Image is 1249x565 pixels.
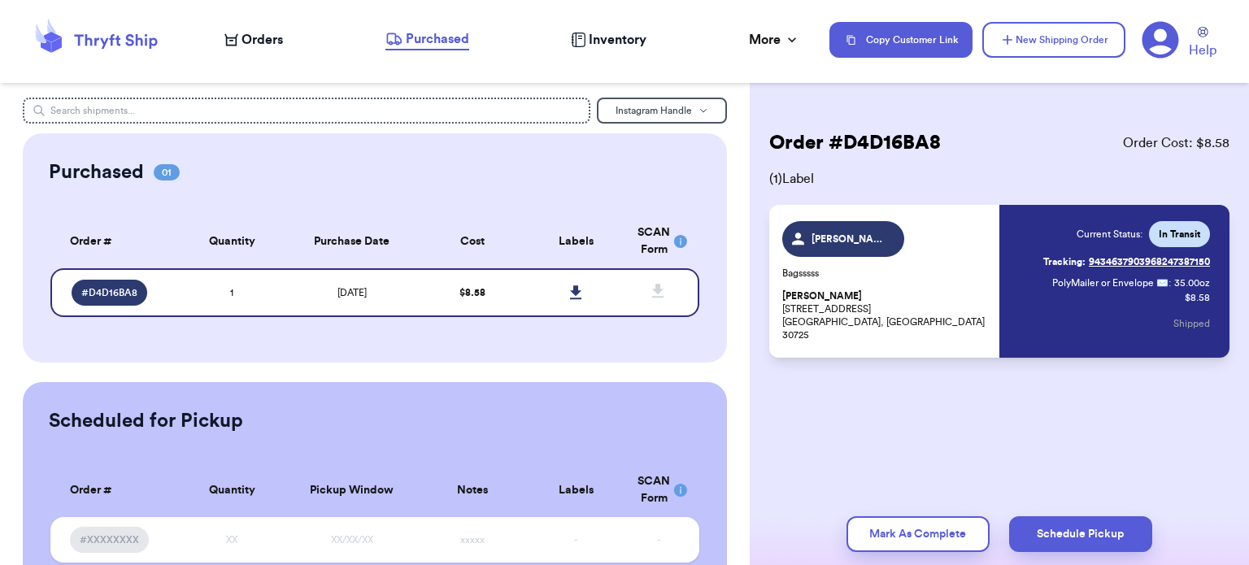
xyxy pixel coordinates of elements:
[420,215,524,268] th: Cost
[1159,228,1200,241] span: In Transit
[1123,133,1229,153] span: Order Cost: $ 8.58
[1189,27,1216,60] a: Help
[180,215,284,268] th: Quantity
[616,106,692,115] span: Instagram Handle
[829,22,973,58] button: Copy Customer Link
[337,288,367,298] span: [DATE]
[1052,278,1168,288] span: PolyMailer or Envelope ✉️
[224,30,283,50] a: Orders
[284,463,420,517] th: Pickup Window
[597,98,727,124] button: Instagram Handle
[638,473,680,507] div: SCAN Form
[571,30,646,50] a: Inventory
[460,535,485,545] span: xxxxx
[49,159,144,185] h2: Purchased
[242,30,283,50] span: Orders
[1077,228,1142,241] span: Current Status:
[657,535,660,545] span: -
[1043,249,1210,275] a: Tracking:9434637903968247387150
[782,289,990,341] p: [STREET_ADDRESS] [GEOGRAPHIC_DATA], [GEOGRAPHIC_DATA] 30725
[574,535,577,545] span: -
[226,535,237,545] span: XX
[982,22,1125,58] button: New Shipping Order
[385,29,469,50] a: Purchased
[782,267,990,280] p: Bagsssss
[769,169,1229,189] span: ( 1 ) Label
[284,215,420,268] th: Purchase Date
[459,288,485,298] span: $ 8.58
[1174,276,1210,289] span: 35.00 oz
[524,463,628,517] th: Labels
[1009,516,1152,552] button: Schedule Pickup
[638,224,680,259] div: SCAN Form
[749,30,800,50] div: More
[1043,255,1086,268] span: Tracking:
[1173,306,1210,341] button: Shipped
[420,463,524,517] th: Notes
[23,98,590,124] input: Search shipments...
[524,215,628,268] th: Labels
[846,516,990,552] button: Mark As Complete
[331,535,373,545] span: XX/XX/XX
[1185,291,1210,304] p: $ 8.58
[782,290,862,302] span: [PERSON_NAME]
[812,233,889,246] span: [PERSON_NAME].thrift
[49,408,243,434] h2: Scheduled for Pickup
[769,130,941,156] h2: Order # D4D16BA8
[1189,41,1216,60] span: Help
[80,533,139,546] span: #XXXXXXXX
[180,463,284,517] th: Quantity
[589,30,646,50] span: Inventory
[154,164,180,180] span: 01
[406,29,469,49] span: Purchased
[50,215,181,268] th: Order #
[1168,276,1171,289] span: :
[81,286,137,299] span: # D4D16BA8
[50,463,181,517] th: Order #
[230,288,233,298] span: 1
